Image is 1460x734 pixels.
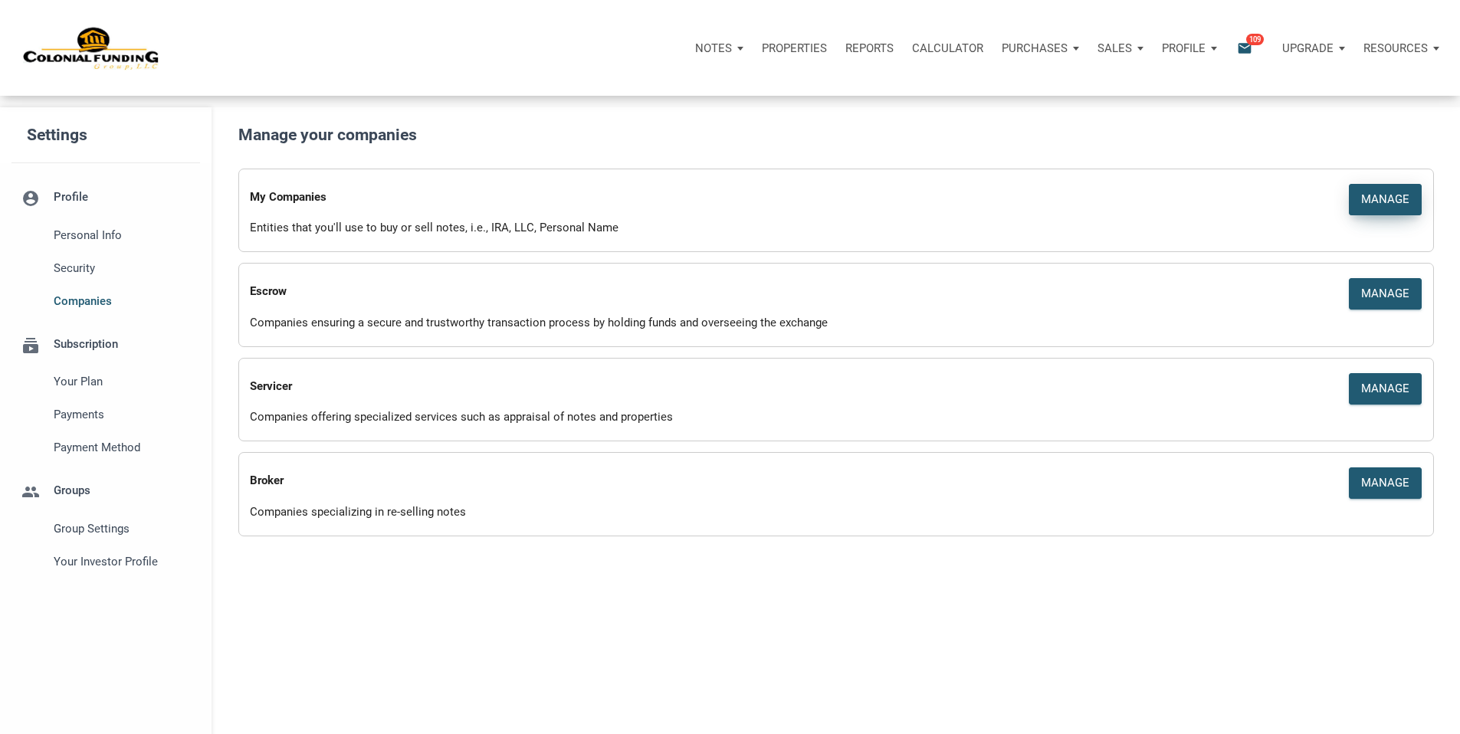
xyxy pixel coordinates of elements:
button: Sales [1088,25,1153,71]
span: Personal Info [54,226,193,244]
div: Manage [1361,474,1409,492]
img: NoteUnlimited [23,25,160,71]
div: Broker [250,464,1124,492]
button: Profile [1153,25,1226,71]
i: email [1235,39,1254,57]
button: Manage [1349,278,1422,310]
a: Properties [753,25,836,71]
p: Properties [762,41,827,55]
p: Resources [1363,41,1428,55]
p: Purchases [1002,41,1068,55]
span: Payments [54,405,193,424]
p: Upgrade [1282,41,1334,55]
p: Profile [1162,41,1206,55]
div: Escrow [250,274,1124,303]
a: Personal Info [11,218,200,251]
a: Payment Method [11,431,200,464]
button: Resources [1354,25,1449,71]
span: Group Settings [54,519,193,538]
span: Companies [54,292,193,310]
a: Security [11,251,200,284]
div: Companies ensuring a secure and trustworthy transaction process by holding funds and overseeing t... [238,313,1434,336]
p: Sales [1097,41,1132,55]
button: Upgrade [1273,25,1354,71]
p: Reports [845,41,894,55]
h5: Manage your companies [238,123,1445,148]
div: Companies specializing in re-selling notes [238,503,1434,525]
div: Entities that you'll use to buy or sell notes, i.e., IRA, LLC, Personal Name [238,218,1434,241]
a: Group Settings [11,512,200,545]
button: Manage [1349,467,1422,499]
button: Purchases [992,25,1088,71]
div: My Companies [250,180,1124,208]
div: Manage [1361,285,1409,303]
span: Your Investor Profile [54,552,193,571]
span: Payment Method [54,438,193,457]
button: email109 [1225,25,1273,71]
h5: Settings [27,119,212,152]
a: Your plan [11,365,200,398]
button: Manage [1349,184,1422,215]
span: 109 [1246,33,1264,45]
p: Calculator [912,41,983,55]
button: Manage [1349,373,1422,405]
div: Manage [1361,380,1409,398]
button: Reports [836,25,903,71]
span: Your plan [54,372,193,391]
button: Notes [686,25,753,71]
a: Companies [11,284,200,317]
span: Security [54,259,193,277]
div: Manage [1361,191,1409,208]
div: Companies offering specialized services such as appraisal of notes and properties [238,408,1434,430]
p: Notes [695,41,732,55]
a: Calculator [903,25,992,71]
a: Payments [11,398,200,431]
div: Servicer [250,369,1124,398]
a: Your Investor Profile [11,545,200,578]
